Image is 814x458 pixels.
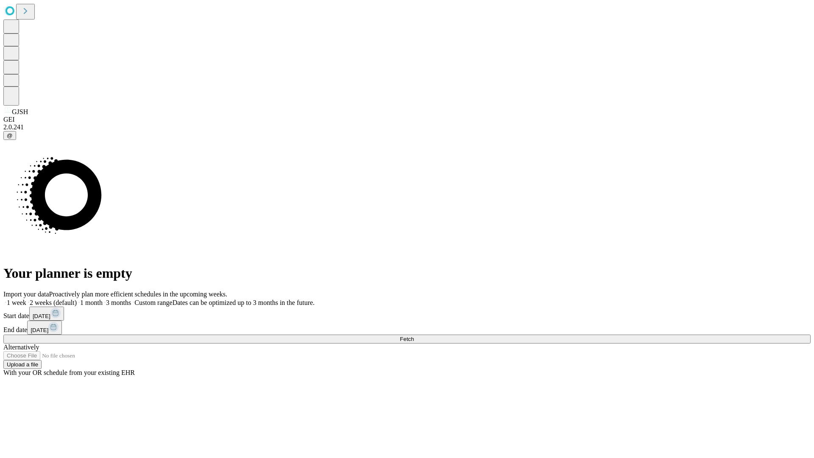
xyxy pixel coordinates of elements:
span: 1 week [7,299,26,306]
button: Fetch [3,335,811,343]
button: Upload a file [3,360,42,369]
div: 2.0.241 [3,123,811,131]
span: Custom range [134,299,172,306]
span: Dates can be optimized up to 3 months in the future. [173,299,315,306]
span: 1 month [80,299,103,306]
span: Fetch [400,336,414,342]
span: [DATE] [31,327,48,333]
h1: Your planner is empty [3,265,811,281]
span: Alternatively [3,343,39,351]
div: GEI [3,116,811,123]
button: @ [3,131,16,140]
span: @ [7,132,13,139]
span: 2 weeks (default) [30,299,77,306]
span: With your OR schedule from your existing EHR [3,369,135,376]
span: 3 months [106,299,131,306]
div: End date [3,321,811,335]
span: Proactively plan more efficient schedules in the upcoming weeks. [49,290,227,298]
button: [DATE] [27,321,62,335]
button: [DATE] [29,307,64,321]
span: [DATE] [33,313,50,319]
div: Start date [3,307,811,321]
span: Import your data [3,290,49,298]
span: GJSH [12,108,28,115]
